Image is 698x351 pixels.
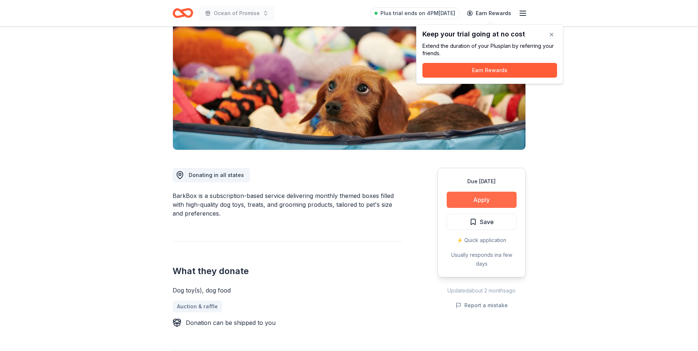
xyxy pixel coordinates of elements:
button: Report a mistake [456,301,508,310]
a: Auction & raffle [173,301,222,312]
div: ⚡️ Quick application [447,236,517,245]
div: Usually responds in a few days [447,251,517,268]
a: Plus trial ends on 4PM[DATE] [370,7,460,19]
span: Plus trial ends on 4PM[DATE] [380,9,455,18]
span: Donating in all states [189,172,244,178]
div: Dog toy(s), dog food [173,286,402,295]
span: Save [480,217,494,227]
div: Updated about 2 months ago [437,286,526,295]
div: Donation can be shipped to you [186,318,276,327]
a: Earn Rewards [463,7,515,20]
a: Home [173,4,193,22]
div: BarkBox is a subscription-based service delivering monthly themed boxes filled with high-quality ... [173,191,402,218]
div: Due [DATE] [447,177,517,186]
h2: What they donate [173,265,402,277]
button: Earn Rewards [422,63,557,78]
img: Image for BarkBox [173,9,525,150]
span: Ocean of Promise [214,9,260,18]
button: Ocean of Promise [199,6,274,21]
button: Apply [447,192,517,208]
div: Extend the duration of your Plus plan by referring your friends. [422,42,557,57]
button: Save [447,214,517,230]
div: Keep your trial going at no cost [422,31,557,38]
